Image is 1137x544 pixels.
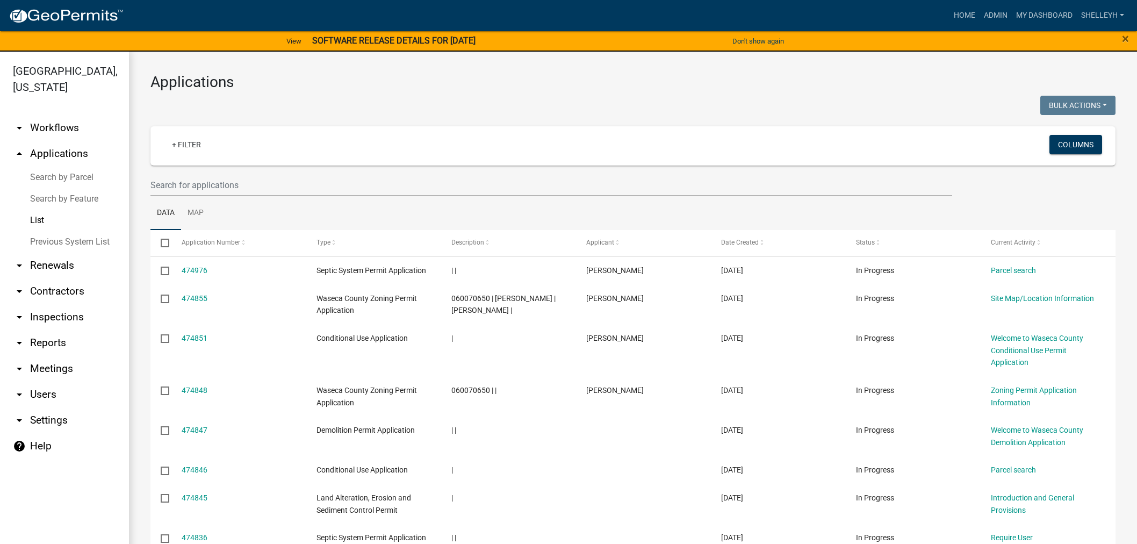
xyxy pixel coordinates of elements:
[316,334,408,342] span: Conditional Use Application
[316,294,417,315] span: Waseca County Zoning Permit Application
[182,426,207,434] a: 474847
[316,239,330,246] span: Type
[991,294,1094,303] a: Site Map/Location Information
[981,230,1116,256] datatable-header-cell: Current Activity
[586,266,644,275] span: Steven Nusbaum
[451,266,456,275] span: | |
[316,426,415,434] span: Demolition Permit Application
[721,266,743,275] span: 09/08/2025
[721,294,743,303] span: 09/07/2025
[949,5,980,26] a: Home
[1012,5,1077,26] a: My Dashboard
[282,32,306,50] a: View
[316,266,426,275] span: Septic System Permit Application
[451,386,496,395] span: 060070650 | |
[586,386,644,395] span: Lindsay
[13,311,26,324] i: arrow_drop_down
[586,294,644,303] span: Jacob Wolff
[1122,32,1129,45] button: Close
[182,266,207,275] a: 474976
[316,493,411,514] span: Land Alteration, Erosion and Sediment Control Permit
[13,388,26,401] i: arrow_drop_down
[306,230,441,256] datatable-header-cell: Type
[1077,5,1128,26] a: shelleyh
[711,230,846,256] datatable-header-cell: Date Created
[846,230,981,256] datatable-header-cell: Status
[991,266,1036,275] a: Parcel search
[721,239,759,246] span: Date Created
[171,230,306,256] datatable-header-cell: Application Number
[150,73,1116,91] h3: Applications
[150,230,171,256] datatable-header-cell: Select
[13,259,26,272] i: arrow_drop_down
[721,386,743,395] span: 09/07/2025
[182,294,207,303] a: 474855
[312,35,476,46] strong: SOFTWARE RELEASE DETAILS FOR [DATE]
[150,196,181,231] a: Data
[13,414,26,427] i: arrow_drop_down
[856,239,875,246] span: Status
[856,334,894,342] span: In Progress
[451,294,556,315] span: 060070650 | JACOB M WOLFF | DANIELLE C WOLFF |
[856,493,894,502] span: In Progress
[13,147,26,160] i: arrow_drop_up
[316,386,417,407] span: Waseca County Zoning Permit Application
[856,266,894,275] span: In Progress
[721,466,743,474] span: 09/07/2025
[451,466,453,474] span: |
[182,334,207,342] a: 474851
[451,533,456,542] span: | |
[316,533,426,542] span: Septic System Permit Application
[316,466,408,474] span: Conditional Use Application
[13,285,26,298] i: arrow_drop_down
[182,386,207,395] a: 474848
[856,466,894,474] span: In Progress
[721,426,743,434] span: 09/07/2025
[182,466,207,474] a: 474846
[991,466,1036,474] a: Parcel search
[980,5,1012,26] a: Admin
[991,239,1035,246] span: Current Activity
[163,135,210,154] a: + Filter
[991,386,1077,407] a: Zoning Permit Application Information
[451,334,453,342] span: |
[451,239,484,246] span: Description
[721,533,743,542] span: 09/07/2025
[856,386,894,395] span: In Progress
[991,533,1033,542] a: Require User
[856,426,894,434] span: In Progress
[182,533,207,542] a: 474836
[1122,31,1129,46] span: ×
[181,196,210,231] a: Map
[991,493,1074,514] a: Introduction and General Provisions
[1040,96,1116,115] button: Bulk Actions
[451,426,456,434] span: | |
[586,239,614,246] span: Applicant
[451,493,453,502] span: |
[13,337,26,349] i: arrow_drop_down
[182,239,240,246] span: Application Number
[721,334,743,342] span: 09/07/2025
[441,230,576,256] datatable-header-cell: Description
[728,32,788,50] button: Don't show again
[1049,135,1102,154] button: Columns
[991,426,1083,447] a: Welcome to Waseca County Demolition Application
[856,294,894,303] span: In Progress
[721,493,743,502] span: 09/07/2025
[991,334,1083,367] a: Welcome to Waseca County Conditional Use Permit Application
[150,174,952,196] input: Search for applications
[182,493,207,502] a: 474845
[13,121,26,134] i: arrow_drop_down
[13,362,26,375] i: arrow_drop_down
[586,334,644,342] span: Jacob Wolff
[576,230,711,256] datatable-header-cell: Applicant
[13,440,26,453] i: help
[856,533,894,542] span: In Progress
